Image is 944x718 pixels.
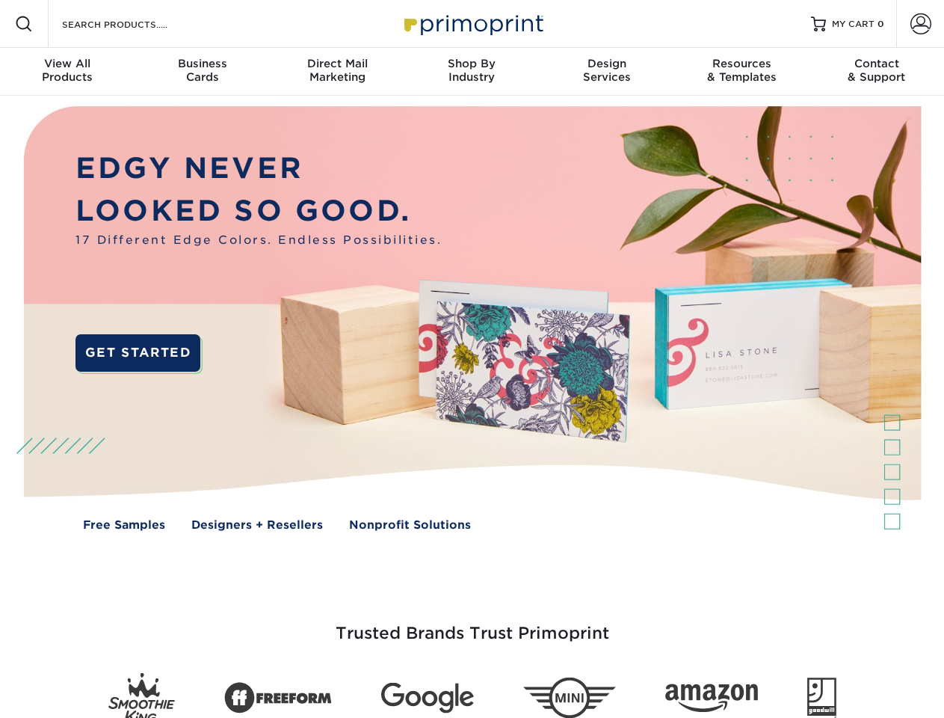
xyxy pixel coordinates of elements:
div: Cards [135,57,269,84]
img: Google [381,683,474,714]
div: & Templates [674,57,809,84]
p: EDGY NEVER [75,147,442,190]
a: Designers + Resellers [191,517,323,534]
img: Goodwill [807,678,836,718]
a: Contact& Support [809,48,944,96]
a: DesignServices [540,48,674,96]
a: Resources& Templates [674,48,809,96]
div: Industry [404,57,539,84]
span: Resources [674,57,809,70]
a: BusinessCards [135,48,269,96]
a: Nonprofit Solutions [349,517,471,534]
div: Marketing [270,57,404,84]
span: Design [540,57,674,70]
span: 17 Different Edge Colors. Endless Possibilities. [75,232,442,249]
a: GET STARTED [75,334,200,372]
span: Business [135,57,269,70]
span: Direct Mail [270,57,404,70]
span: MY CART [832,18,874,31]
span: 0 [877,19,884,29]
a: Direct MailMarketing [270,48,404,96]
a: Shop ByIndustry [404,48,539,96]
img: Primoprint [398,7,547,40]
div: Services [540,57,674,84]
input: SEARCH PRODUCTS..... [61,15,206,33]
span: Contact [809,57,944,70]
div: & Support [809,57,944,84]
img: Amazon [665,684,758,713]
a: Free Samples [83,517,165,534]
h3: Trusted Brands Trust Primoprint [35,588,910,661]
span: Shop By [404,57,539,70]
p: LOOKED SO GOOD. [75,190,442,233]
